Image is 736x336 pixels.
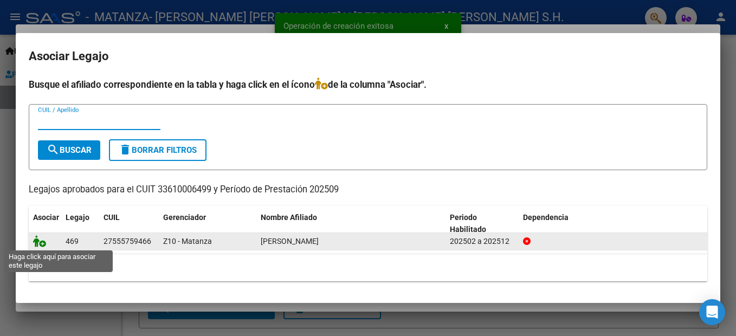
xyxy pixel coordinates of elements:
[523,213,569,222] span: Dependencia
[256,206,446,242] datatable-header-cell: Nombre Afiliado
[519,206,708,242] datatable-header-cell: Dependencia
[104,235,151,248] div: 27555759466
[29,254,707,281] div: 1 registros
[163,237,212,245] span: Z10 - Matanza
[66,213,89,222] span: Legajo
[446,206,519,242] datatable-header-cell: Periodo Habilitado
[38,140,100,160] button: Buscar
[450,235,514,248] div: 202502 a 202512
[29,46,707,67] h2: Asociar Legajo
[159,206,256,242] datatable-header-cell: Gerenciador
[33,213,59,222] span: Asociar
[66,237,79,245] span: 469
[29,77,707,92] h4: Busque el afiliado correspondiente en la tabla y haga click en el ícono de la columna "Asociar".
[163,213,206,222] span: Gerenciador
[47,143,60,156] mat-icon: search
[29,183,707,197] p: Legajos aprobados para el CUIT 33610006499 y Período de Prestación 202509
[119,143,132,156] mat-icon: delete
[104,213,120,222] span: CUIL
[119,145,197,155] span: Borrar Filtros
[450,213,486,234] span: Periodo Habilitado
[699,299,725,325] div: Open Intercom Messenger
[261,237,319,245] span: CARRIZO MILENA ARIANA
[61,206,99,242] datatable-header-cell: Legajo
[47,145,92,155] span: Buscar
[29,206,61,242] datatable-header-cell: Asociar
[261,213,317,222] span: Nombre Afiliado
[99,206,159,242] datatable-header-cell: CUIL
[109,139,206,161] button: Borrar Filtros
